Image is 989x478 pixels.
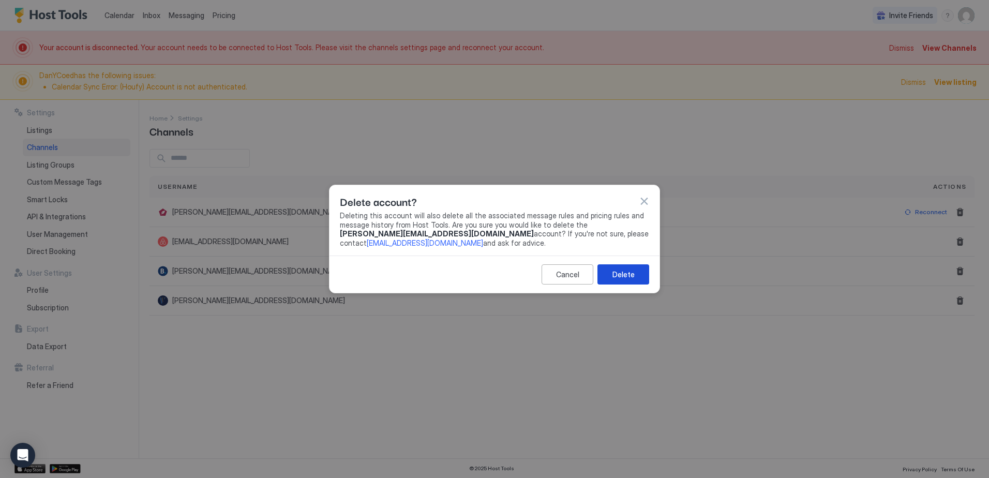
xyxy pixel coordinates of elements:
[542,264,593,285] button: Cancel
[367,238,483,247] a: [EMAIL_ADDRESS][DOMAIN_NAME]
[556,269,579,280] div: Cancel
[597,264,649,285] button: Delete
[340,211,649,247] span: Deleting this account will also delete all the associated message rules and pricing rules and mes...
[10,443,35,468] div: Open Intercom Messenger
[612,269,635,280] div: Delete
[340,193,417,209] span: Delete account?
